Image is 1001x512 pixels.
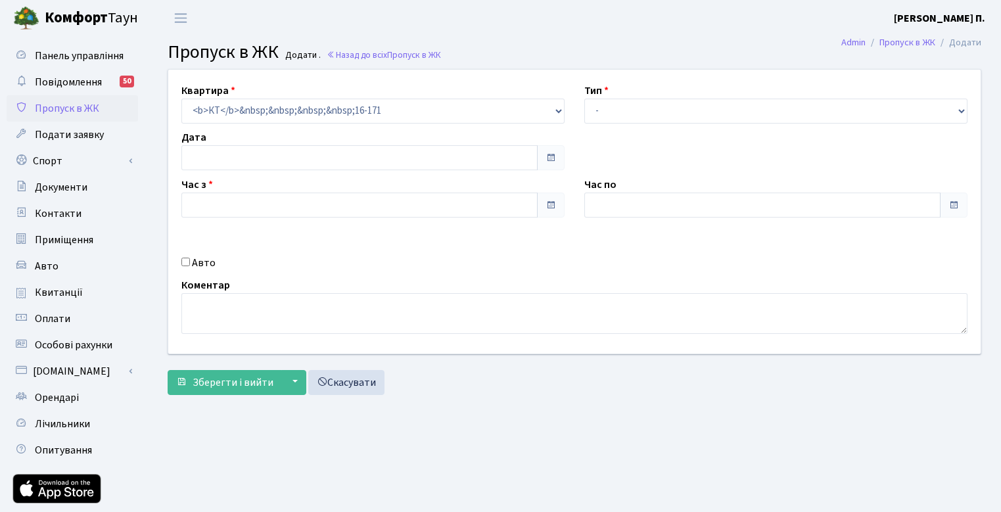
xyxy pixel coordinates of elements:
a: Пропуск в ЖК [7,95,138,122]
label: Тип [584,83,609,99]
li: Додати [935,35,981,50]
a: Подати заявку [7,122,138,148]
div: 50 [120,76,134,87]
nav: breadcrumb [822,29,1001,57]
span: Документи [35,180,87,195]
a: Скасувати [308,370,384,395]
label: Дата [181,129,206,145]
a: Контакти [7,200,138,227]
span: Приміщення [35,233,93,247]
a: Квитанції [7,279,138,306]
span: Подати заявку [35,128,104,142]
small: Додати . [283,50,321,61]
label: Час з [181,177,213,193]
span: Пропуск в ЖК [168,39,279,65]
img: logo.png [13,5,39,32]
a: Admin [841,35,866,49]
span: Таун [45,7,138,30]
span: Зберегти і вийти [193,375,273,390]
label: Авто [192,255,216,271]
span: Лічильники [35,417,90,431]
label: Час по [584,177,617,193]
a: Документи [7,174,138,200]
span: Пропуск в ЖК [35,101,99,116]
button: Переключити навігацію [164,7,197,29]
a: Приміщення [7,227,138,253]
a: Орендарі [7,384,138,411]
a: Панель управління [7,43,138,69]
a: Оплати [7,306,138,332]
span: Повідомлення [35,75,102,89]
span: Пропуск в ЖК [387,49,441,61]
span: Квитанції [35,285,83,300]
span: Панель управління [35,49,124,63]
a: [PERSON_NAME] П. [894,11,985,26]
a: Лічильники [7,411,138,437]
a: Авто [7,253,138,279]
a: Спорт [7,148,138,174]
label: Квартира [181,83,235,99]
a: Повідомлення50 [7,69,138,95]
b: Комфорт [45,7,108,28]
span: Контакти [35,206,81,221]
button: Зберегти і вийти [168,370,282,395]
span: Оплати [35,312,70,326]
a: Опитування [7,437,138,463]
label: Коментар [181,277,230,293]
span: Особові рахунки [35,338,112,352]
a: Особові рахунки [7,332,138,358]
a: Назад до всіхПропуск в ЖК [327,49,441,61]
a: Пропуск в ЖК [879,35,935,49]
span: Опитування [35,443,92,457]
a: [DOMAIN_NAME] [7,358,138,384]
span: Орендарі [35,390,79,405]
span: Авто [35,259,58,273]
